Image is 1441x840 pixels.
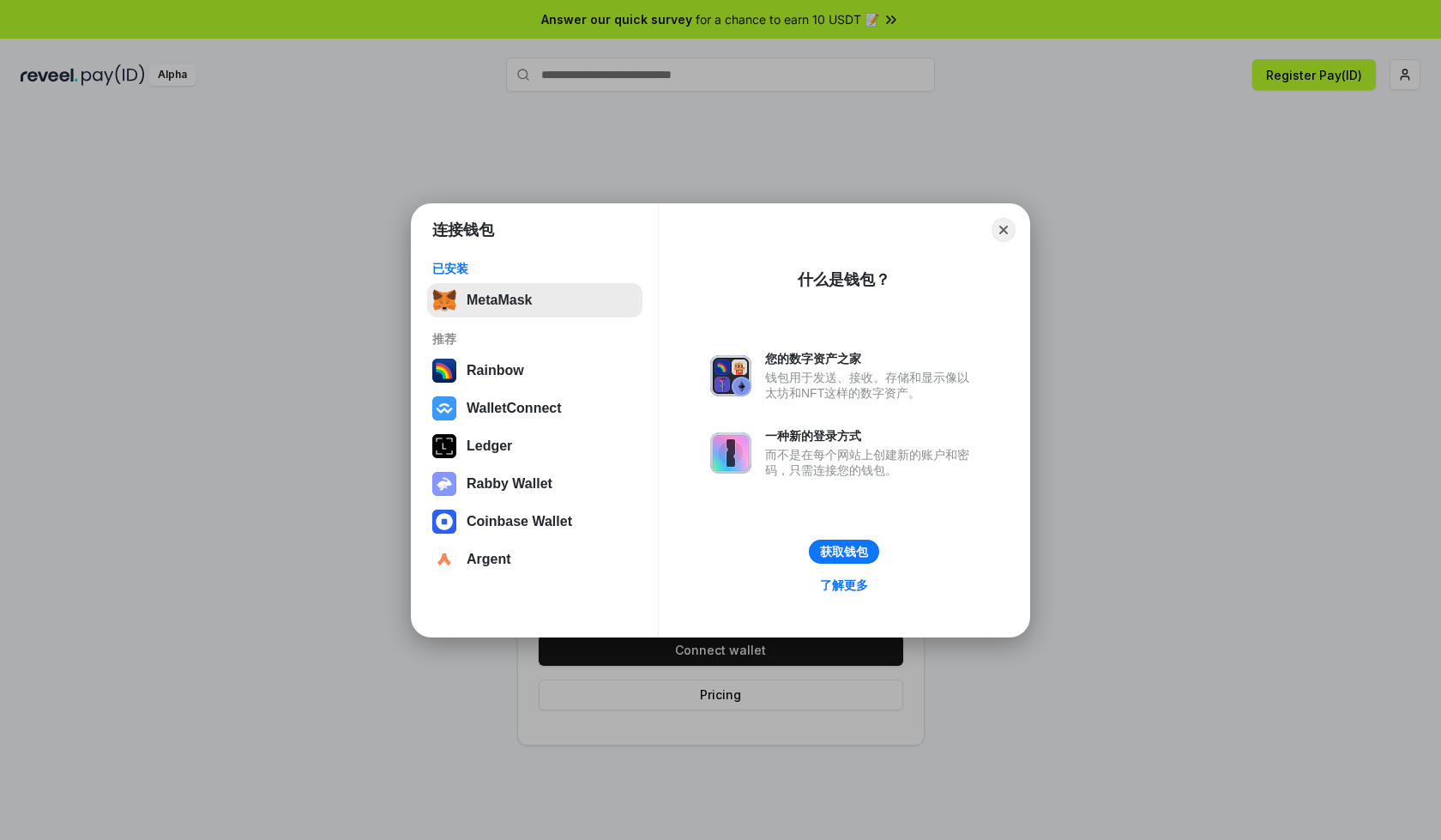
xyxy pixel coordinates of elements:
[467,552,511,567] div: Argent
[710,355,751,396] img: svg+xml,%3Csvg%20xmlns%3D%22http%3A%2F%2Fwww.w3.org%2F2000%2Fsvg%22%20fill%3D%22none%22%20viewBox...
[432,359,456,383] img: svg+xml,%3Csvg%20width%3D%22120%22%20height%3D%22120%22%20viewBox%3D%220%200%20120%20120%22%20fil...
[432,547,456,571] img: svg+xml,%3Csvg%20width%3D%2228%22%20height%3D%2228%22%20viewBox%3D%220%200%2028%2028%22%20fill%3D...
[427,429,642,463] button: Ledger
[992,218,1016,242] button: Close
[427,391,642,426] button: WalletConnect
[467,438,512,454] div: Ledger
[432,510,456,534] img: svg+xml,%3Csvg%20width%3D%2228%22%20height%3D%2228%22%20viewBox%3D%220%200%2028%2028%22%20fill%3D...
[432,396,456,420] img: svg+xml,%3Csvg%20width%3D%2228%22%20height%3D%2228%22%20viewBox%3D%220%200%2028%2028%22%20fill%3D...
[432,220,494,240] h1: 连接钱包
[820,577,868,593] div: 了解更多
[432,288,456,312] img: svg+xml,%3Csvg%20fill%3D%22none%22%20height%3D%2233%22%20viewBox%3D%220%200%2035%2033%22%20width%...
[467,476,552,492] div: Rabby Wallet
[432,434,456,458] img: svg+xml,%3Csvg%20xmlns%3D%22http%3A%2F%2Fwww.w3.org%2F2000%2Fsvg%22%20width%3D%2228%22%20height%3...
[432,472,456,496] img: svg+xml,%3Csvg%20xmlns%3D%22http%3A%2F%2Fwww.w3.org%2F2000%2Fsvg%22%20fill%3D%22none%22%20viewBox...
[810,574,878,596] a: 了解更多
[427,505,642,539] button: Coinbase Wallet
[467,363,524,378] div: Rainbow
[432,331,637,347] div: 推荐
[427,283,642,317] button: MetaMask
[467,293,532,308] div: MetaMask
[820,544,868,559] div: 获取钱包
[765,428,978,444] div: 一种新的登录方式
[467,514,572,529] div: Coinbase Wallet
[809,540,879,564] button: 获取钱包
[427,542,642,577] button: Argent
[765,370,978,401] div: 钱包用于发送、接收、存储和显示像以太坊和NFT这样的数字资产。
[432,261,637,276] div: 已安装
[798,269,890,290] div: 什么是钱包？
[427,467,642,501] button: Rabby Wallet
[427,354,642,388] button: Rainbow
[765,447,978,478] div: 而不是在每个网站上创建新的账户和密码，只需连接您的钱包。
[710,432,751,474] img: svg+xml,%3Csvg%20xmlns%3D%22http%3A%2F%2Fwww.w3.org%2F2000%2Fsvg%22%20fill%3D%22none%22%20viewBox...
[467,401,562,416] div: WalletConnect
[765,351,978,366] div: 您的数字资产之家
